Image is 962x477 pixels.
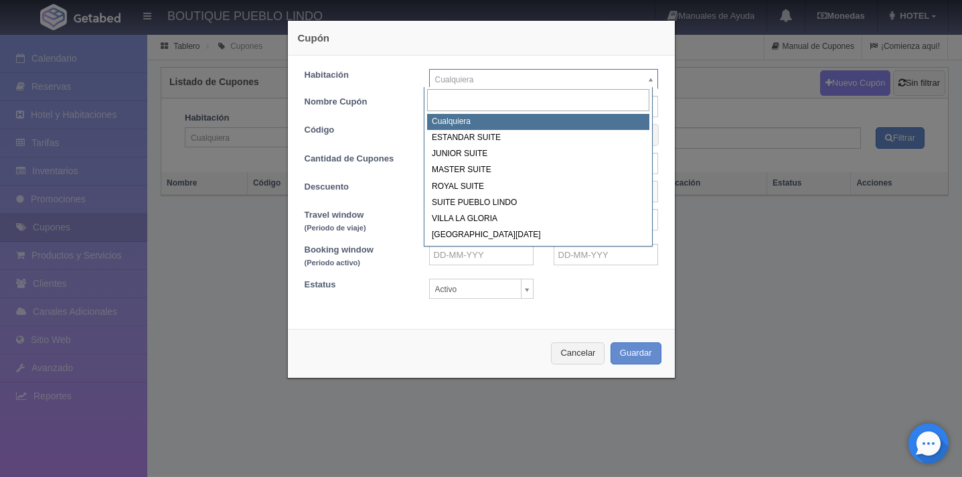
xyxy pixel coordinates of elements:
div: Cualquiera [427,114,649,130]
div: VILLA LA GLORIA [427,211,649,227]
div: ESTANDAR SUITE [427,130,649,146]
div: SUITE PUEBLO LINDO [427,195,649,211]
div: JUNIOR SUITE [427,146,649,162]
div: [GEOGRAPHIC_DATA][DATE] [427,227,649,243]
div: ROYAL SUITE [427,179,649,195]
div: MASTER SUITE [427,162,649,178]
